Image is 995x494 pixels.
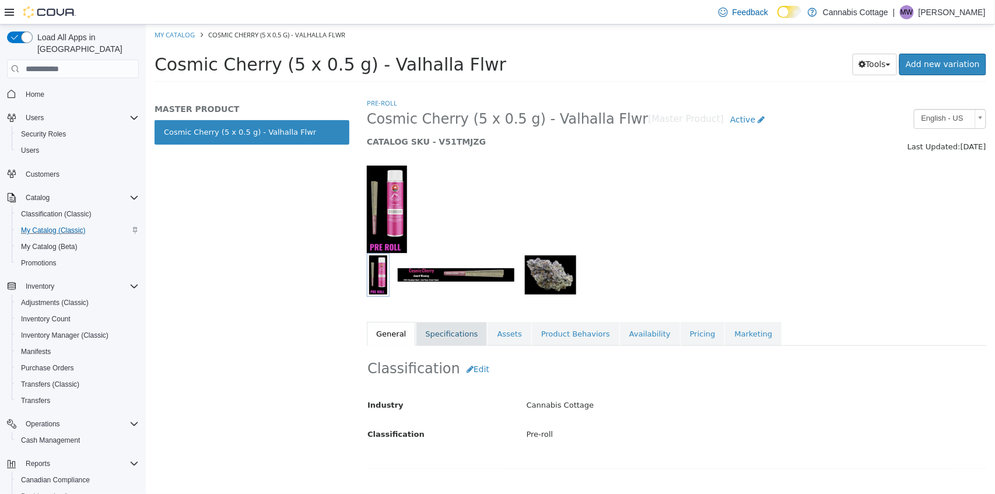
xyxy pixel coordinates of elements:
span: My Catalog (Classic) [21,226,86,235]
span: Cosmic Cherry (5 x 0.5 g) - Valhalla Flwr [9,30,360,50]
a: Cosmic Cherry (5 x 0.5 g) - Valhalla Flwr [9,96,204,120]
span: Classification [222,405,279,414]
span: Canadian Compliance [21,475,90,485]
span: Users [21,111,139,125]
span: Feedback [733,6,768,18]
div: Cannabis Cottage [372,371,849,391]
span: Purchase Orders [21,363,74,373]
button: Operations [21,417,65,431]
p: | [893,5,895,19]
h5: CATALOG SKU - V51TMJZG [221,112,681,122]
span: Cosmic Cherry (5 x 0.5 g) - Valhalla Flwr [221,86,503,104]
span: Reports [21,457,139,471]
span: My Catalog (Beta) [16,240,139,254]
button: Security Roles [12,126,143,142]
small: [Master Product] [503,90,579,100]
input: Dark Mode [777,6,802,18]
a: English - US [768,85,840,104]
span: Reports [26,459,50,468]
a: Active [578,85,626,106]
span: Users [21,146,39,155]
button: Customers [2,166,143,183]
span: Inventory Count [21,314,71,324]
a: Manifests [16,345,55,359]
span: Customers [26,170,59,179]
button: My Catalog (Classic) [12,222,143,239]
button: Classification (Classic) [12,206,143,222]
a: Promotions [16,256,61,270]
span: Classification (Classic) [16,207,139,221]
a: Assets [342,297,385,322]
a: Classification (Classic) [16,207,96,221]
button: Canadian Compliance [12,472,143,488]
button: Operations [2,416,143,432]
a: Inventory Count [16,312,75,326]
span: Promotions [16,256,139,270]
a: Transfers [16,394,55,408]
span: Catalog [21,191,139,205]
button: Home [2,85,143,102]
a: Purchase Orders [16,361,79,375]
span: Transfers (Classic) [21,380,79,389]
img: Cova [23,6,76,18]
span: Adjustments (Classic) [21,298,89,307]
a: Adjustments (Classic) [16,296,93,310]
button: Catalog [21,191,54,205]
span: English - US [769,85,825,103]
span: Inventory Manager (Classic) [16,328,139,342]
span: Home [26,90,44,99]
button: My Catalog (Beta) [12,239,143,255]
span: Inventory [21,279,139,293]
span: Cosmic Cherry (5 x 0.5 g) - Valhalla Flwr [62,6,199,15]
a: Add new variation [754,29,840,51]
div: Mariana Wolff [900,5,914,19]
div: Pre-roll [372,400,849,421]
a: My Catalog [9,6,49,15]
span: Dark Mode [777,18,778,19]
span: [DATE] [815,118,840,127]
span: Promotions [21,258,57,268]
button: Inventory [21,279,59,293]
a: Users [16,143,44,157]
span: Operations [21,417,139,431]
a: Inventory Manager (Classic) [16,328,113,342]
button: Users [21,111,48,125]
p: [PERSON_NAME] [919,5,986,19]
span: My Catalog (Classic) [16,223,139,237]
a: Security Roles [16,127,71,141]
button: Tools [707,29,752,51]
span: Last Updated: [762,118,815,127]
a: Transfers (Classic) [16,377,84,391]
button: Inventory Count [12,311,143,327]
span: Operations [26,419,60,429]
a: My Catalog (Beta) [16,240,82,254]
span: Customers [21,167,139,181]
a: My Catalog (Classic) [16,223,90,237]
span: Industry [222,376,258,385]
a: General [221,297,269,322]
span: Home [21,86,139,101]
button: Users [12,142,143,159]
button: Adjustments (Classic) [12,295,143,311]
button: Inventory Manager (Classic) [12,327,143,344]
h2: General Information [222,466,840,488]
span: Cash Management [16,433,139,447]
a: Home [21,87,49,101]
span: My Catalog (Beta) [21,242,78,251]
span: Security Roles [21,129,66,139]
span: MW [901,5,913,19]
h2: Classification [222,334,840,356]
span: Security Roles [16,127,139,141]
button: Inventory [2,278,143,295]
a: Availability [474,297,534,322]
a: Canadian Compliance [16,473,94,487]
button: Promotions [12,255,143,271]
a: Product Behaviors [386,297,474,322]
button: Users [2,110,143,126]
button: Purchase Orders [12,360,143,376]
h5: MASTER PRODUCT [9,79,204,90]
button: Catalog [2,190,143,206]
button: Manifests [12,344,143,360]
button: Reports [2,456,143,472]
button: Edit [314,334,350,356]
